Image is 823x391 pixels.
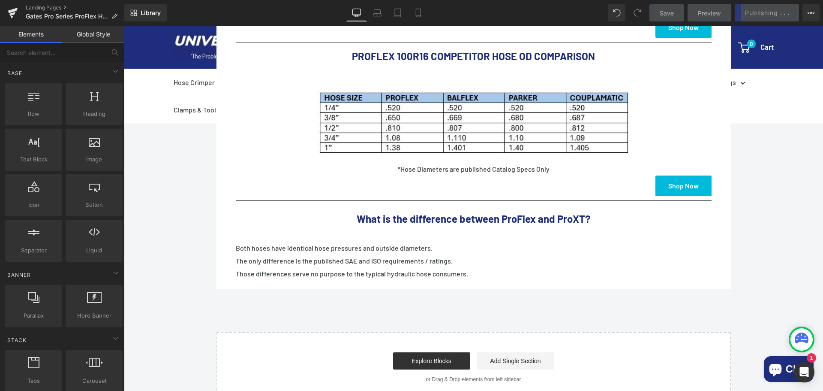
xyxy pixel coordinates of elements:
a: New Library [124,4,167,21]
a: Shop Now [532,150,588,170]
span: Banner [6,271,32,279]
button: Undo [608,4,625,21]
p: or Drag & Drop elements from left sidebar [106,351,593,357]
b: What is the difference between ProFlex and ProXT? [233,187,467,199]
span: Gates Pro Series ProFlex Hydraulic Hose [26,13,108,20]
b: PROFLEX 100R16 COMPETITOR HOSE OD COMPARISON [228,24,471,36]
inbox-online-store-chat: Shopify online store chat [637,330,692,358]
span: Tabs [8,376,60,385]
a: Preview [688,4,731,21]
a: Add Single Section [353,327,430,344]
span: Save [660,9,674,18]
div: Open Intercom Messenger [794,362,814,382]
p: Those differences serve no purpose to the typical hydraulic hose consumers. [112,242,588,255]
span: Liquid [68,246,120,255]
button: More [802,4,820,21]
a: Explore Blocks [269,327,346,344]
a: Global Style [62,26,124,43]
span: Icon [8,200,60,209]
a: Laptop [367,4,387,21]
span: Image [68,155,120,164]
p: The only difference is the published SAE and ISO requirements / ratings. [112,229,588,242]
p: *Hose Diameters are published Catalog Specs Only [112,137,588,150]
span: Shop Now [544,156,575,164]
a: Mobile [408,4,429,21]
button: Redo [629,4,646,21]
span: Carousel [68,376,120,385]
span: Button [68,200,120,209]
span: Library [141,9,161,17]
a: Desktop [346,4,367,21]
span: Preview [698,9,721,18]
span: Separator [8,246,60,255]
span: Base [6,69,23,77]
span: Parallax [8,311,60,320]
span: Stack [6,336,27,344]
span: Hero Banner [68,311,120,320]
p: Both hoses have identical hose pressures and outside diameters. [112,216,588,229]
a: Tablet [387,4,408,21]
span: Text Block [8,155,60,164]
a: Landing Pages [26,4,124,11]
span: Row [8,109,60,118]
span: Heading [68,109,120,118]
